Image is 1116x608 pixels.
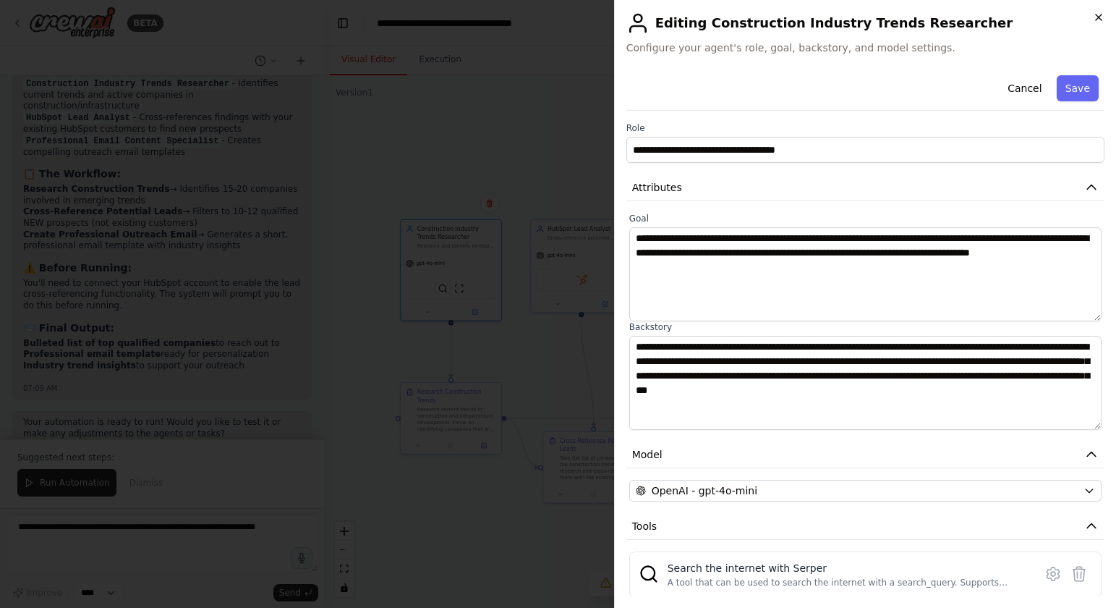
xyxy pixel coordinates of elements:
[632,447,663,462] span: Model
[626,442,1104,468] button: Model
[1040,561,1066,587] button: Configure tool
[1057,75,1099,101] button: Save
[652,484,757,498] span: OpenAI - gpt-4o-mini
[629,321,1102,333] label: Backstory
[668,561,1026,575] div: Search the internet with Serper
[639,564,659,584] img: SerperDevTool
[668,577,1026,588] div: A tool that can be used to search the internet with a search_query. Supports different search typ...
[626,12,1104,35] h2: Editing Construction Industry Trends Researcher
[999,75,1050,101] button: Cancel
[626,122,1104,134] label: Role
[626,41,1104,55] span: Configure your agent's role, goal, backstory, and model settings.
[632,180,682,195] span: Attributes
[629,213,1102,224] label: Goal
[632,519,657,533] span: Tools
[629,480,1102,502] button: OpenAI - gpt-4o-mini
[626,513,1104,540] button: Tools
[626,174,1104,201] button: Attributes
[1066,561,1092,587] button: Delete tool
